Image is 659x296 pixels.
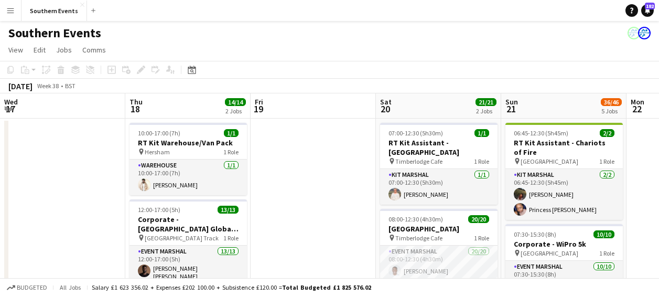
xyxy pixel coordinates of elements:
div: 2 Jobs [476,107,496,115]
div: 2 Jobs [225,107,245,115]
span: Edit [34,45,46,55]
span: 08:00-12:30 (4h30m) [388,215,443,223]
span: 1/1 [224,129,239,137]
span: 20 [379,103,392,115]
a: Comms [78,43,110,57]
span: 07:30-15:30 (8h) [514,230,556,238]
span: 18 [128,103,143,115]
span: [GEOGRAPHIC_DATA] [521,249,578,257]
span: 06:45-12:30 (5h45m) [514,129,568,137]
span: [GEOGRAPHIC_DATA] [521,157,578,165]
span: 1 Role [474,157,489,165]
span: 1 Role [599,249,614,257]
h1: Southern Events [8,25,101,41]
span: View [8,45,23,55]
span: 20/20 [468,215,489,223]
button: Budgeted [5,282,49,293]
a: View [4,43,27,57]
span: 2/2 [600,129,614,137]
app-card-role: Kit Marshal2/206:45-12:30 (5h45m)[PERSON_NAME]Princess [PERSON_NAME] [505,169,623,220]
span: All jobs [58,283,83,291]
span: Timberlodge Cafe [395,234,442,242]
span: Sun [505,97,518,107]
span: Budgeted [17,284,47,291]
app-card-role: Kit Marshal1/107:00-12:30 (5h30m)[PERSON_NAME] [380,169,498,205]
span: 1 Role [474,234,489,242]
app-job-card: 06:45-12:30 (5h45m)2/2RT Kit Assistant - Chariots of Fire [GEOGRAPHIC_DATA]1 RoleKit Marshal2/206... [505,123,623,220]
span: 19 [253,103,263,115]
span: Sat [380,97,392,107]
h3: RT Kit Assistant - Chariots of Fire [505,138,623,157]
app-user-avatar: RunThrough Events [638,27,651,39]
app-job-card: 07:00-12:30 (5h30m)1/1RT Kit Assistant - [GEOGRAPHIC_DATA] Timberlodge Cafe1 RoleKit Marshal1/107... [380,123,498,205]
button: Southern Events [21,1,87,21]
span: Week 38 [35,82,61,90]
span: [GEOGRAPHIC_DATA] Track [145,234,219,242]
app-user-avatar: RunThrough Events [628,27,640,39]
span: Hersham [145,148,170,156]
span: 12:00-17:00 (5h) [138,206,180,214]
span: 21 [504,103,518,115]
div: [DATE] [8,81,33,91]
span: 14/14 [225,98,246,106]
div: 5 Jobs [601,107,621,115]
span: Total Budgeted £1 825 576.02 [282,283,371,291]
h3: Corporate - WiPro 5k [505,239,623,249]
span: Mon [631,97,644,107]
span: Wed [4,97,18,107]
span: 10/10 [593,230,614,238]
span: 1/1 [474,129,489,137]
span: 07:00-12:30 (5h30m) [388,129,443,137]
h3: [GEOGRAPHIC_DATA] [380,224,498,234]
div: Salary £1 623 356.02 + Expenses £202 100.00 + Subsistence £120.00 = [92,283,371,291]
span: 22 [629,103,644,115]
span: 182 [645,3,655,9]
a: Jobs [52,43,76,57]
span: 13/13 [218,206,239,214]
a: Edit [29,43,50,57]
app-card-role: Warehouse1/110:00-17:00 (7h)[PERSON_NAME] [129,160,247,195]
span: 10:00-17:00 (7h) [138,129,180,137]
span: 36/46 [601,98,622,106]
h3: RT Kit Assistant - [GEOGRAPHIC_DATA] [380,138,498,157]
span: 1 Role [223,234,239,242]
span: Timberlodge Cafe [395,157,442,165]
span: 17 [3,103,18,115]
span: 1 Role [223,148,239,156]
div: BST [65,82,75,90]
span: Comms [82,45,106,55]
span: 1 Role [599,157,614,165]
h3: RT Kit Warehouse/Van Pack [129,138,247,147]
span: Fri [255,97,263,107]
span: Jobs [56,45,72,55]
h3: Corporate - [GEOGRAPHIC_DATA] Global 5k [129,215,247,234]
span: 21/21 [476,98,496,106]
a: 182 [641,4,654,17]
span: Thu [129,97,143,107]
app-job-card: 10:00-17:00 (7h)1/1RT Kit Warehouse/Van Pack Hersham1 RoleWarehouse1/110:00-17:00 (7h)[PERSON_NAME] [129,123,247,195]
